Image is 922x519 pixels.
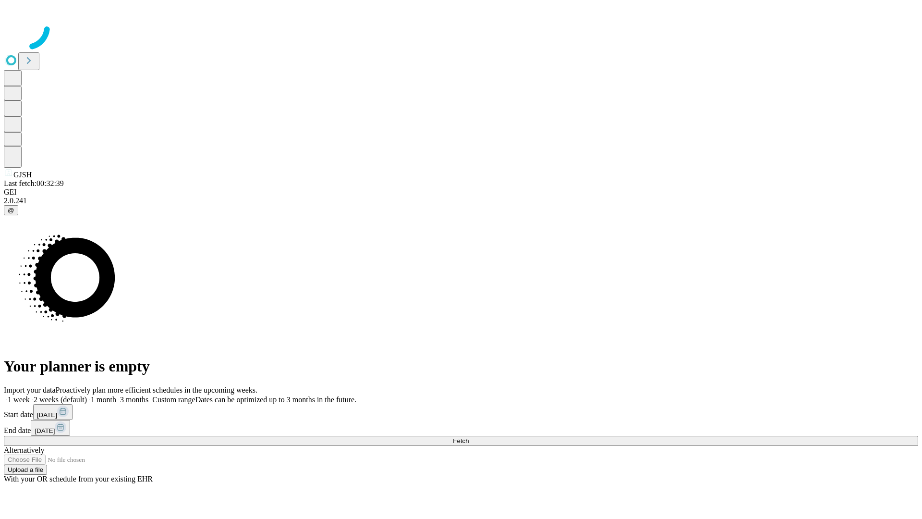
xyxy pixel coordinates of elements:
[91,395,116,404] span: 1 month
[13,171,32,179] span: GJSH
[8,207,14,214] span: @
[152,395,195,404] span: Custom range
[8,395,30,404] span: 1 week
[453,437,469,445] span: Fetch
[33,404,73,420] button: [DATE]
[31,420,70,436] button: [DATE]
[56,386,257,394] span: Proactively plan more efficient schedules in the upcoming weeks.
[4,404,918,420] div: Start date
[4,420,918,436] div: End date
[4,358,918,375] h1: Your planner is empty
[4,205,18,215] button: @
[120,395,148,404] span: 3 months
[4,386,56,394] span: Import your data
[4,188,918,197] div: GEI
[195,395,356,404] span: Dates can be optimized up to 3 months in the future.
[4,179,64,187] span: Last fetch: 00:32:39
[4,465,47,475] button: Upload a file
[4,446,44,454] span: Alternatively
[4,197,918,205] div: 2.0.241
[34,395,87,404] span: 2 weeks (default)
[4,436,918,446] button: Fetch
[4,475,153,483] span: With your OR schedule from your existing EHR
[35,427,55,434] span: [DATE]
[37,411,57,419] span: [DATE]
